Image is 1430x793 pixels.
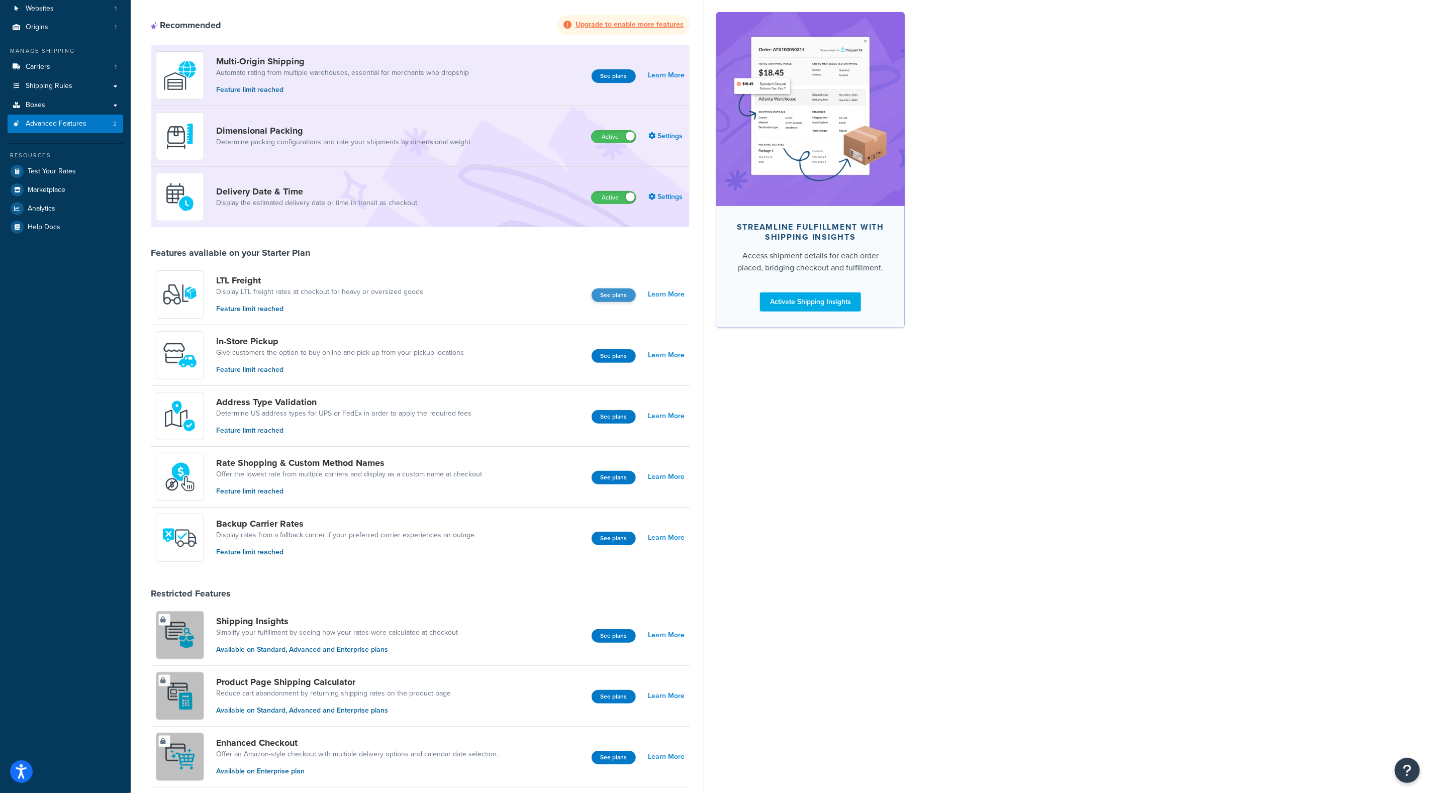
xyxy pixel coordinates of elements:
[216,125,470,136] a: Dimensional Packing
[1395,758,1420,783] button: Open Resource Center
[216,688,451,699] a: Reduce cart abandonment by returning shipping rates on the product page
[28,186,65,194] span: Marketplace
[576,19,684,30] strong: Upgrade to enable more features
[8,115,123,133] a: Advanced Features2
[28,167,76,176] span: Test Your Rates
[216,137,470,147] a: Determine packing configurations and rate your shipments by dimensional weight
[8,151,123,160] div: Resources
[216,469,482,479] a: Offer the lowest rate from multiple carriers and display as a custom name at checkout
[648,409,685,423] a: Learn More
[216,547,474,558] p: Feature limit reached
[26,120,86,128] span: Advanced Features
[26,23,48,32] span: Origins
[592,131,636,143] label: Active
[8,115,123,133] li: Advanced Features
[216,486,482,497] p: Feature limit reached
[592,751,636,764] button: See plans
[592,349,636,363] button: See plans
[216,186,419,197] a: Delivery Date & Time
[216,518,474,529] a: Backup Carrier Rates
[648,531,685,545] a: Learn More
[760,292,861,312] a: Activate Shipping Insights
[8,47,123,55] div: Manage Shipping
[216,275,423,286] a: LTL Freight
[26,101,45,110] span: Boxes
[26,5,54,13] span: Websites
[216,68,469,78] a: Automate rating from multiple warehouses, essential for merchants who dropship
[216,705,451,716] p: Available on Standard, Advanced and Enterprise plans
[732,250,889,274] div: Access shipment details for each order placed, bridging checkout and fulfillment.
[151,588,231,599] div: Restricted Features
[648,129,685,143] a: Settings
[8,77,123,95] a: Shipping Rules
[648,190,685,204] a: Settings
[216,84,469,95] p: Feature limit reached
[592,191,636,204] label: Active
[162,399,198,434] img: kIG8fy0lQAAAABJRU5ErkJggg==
[592,410,636,424] button: See plans
[732,222,889,242] div: Streamline Fulfillment with Shipping Insights
[216,530,474,540] a: Display rates from a fallback carrier if your preferred carrier experiences an outage
[592,532,636,545] button: See plans
[115,63,117,71] span: 1
[648,750,685,764] a: Learn More
[648,287,685,302] a: Learn More
[115,5,117,13] span: 1
[113,120,117,128] span: 2
[151,247,310,258] div: Features available on your Starter Plan
[216,457,482,468] a: Rate Shopping & Custom Method Names
[8,200,123,218] a: Analytics
[592,471,636,484] button: See plans
[648,628,685,642] a: Learn More
[8,58,123,76] li: Carriers
[26,82,72,90] span: Shipping Rules
[162,459,198,494] img: icon-duo-feat-rate-shopping-ecdd8bed.png
[592,629,636,643] button: See plans
[151,20,221,31] div: Recommended
[216,749,498,759] a: Offer an Amazon-style checkout with multiple delivery options and calendar date selection.
[8,218,123,236] a: Help Docs
[162,179,198,215] img: gfkeb5ejjkALwAAAABJRU5ErkJggg==
[8,18,123,37] li: Origins
[162,119,198,154] img: DTVBYsAAAAAASUVORK5CYII=
[8,18,123,37] a: Origins1
[28,205,55,213] span: Analytics
[162,58,198,93] img: WatD5o0RtDAAAAAElFTkSuQmCC
[216,616,458,627] a: Shipping Insights
[28,223,60,232] span: Help Docs
[216,409,471,419] a: Determine US address types for UPS or FedEx in order to apply the required fees
[216,56,469,67] a: Multi-Origin Shipping
[26,63,50,71] span: Carriers
[216,676,451,687] a: Product Page Shipping Calculator
[8,96,123,115] a: Boxes
[648,68,685,82] a: Learn More
[162,338,198,373] img: wfgcfpwTIucLEAAAAASUVORK5CYII=
[216,644,458,655] p: Available on Standard, Advanced and Enterprise plans
[216,198,419,208] a: Display the estimated delivery date or time in transit as checkout.
[731,27,890,191] img: feature-image-si-e24932ea9b9fcd0ff835db86be1ff8d589347e8876e1638d903ea230a36726be.png
[8,162,123,180] a: Test Your Rates
[648,689,685,703] a: Learn More
[162,277,198,312] img: y79ZsPf0fXUFUhFXDzUgf+ktZg5F2+ohG75+v3d2s1D9TjoU8PiyCIluIjV41seZevKCRuEjTPPOKHJsQcmKCXGdfprl3L4q7...
[216,425,471,436] p: Feature limit reached
[216,304,423,315] p: Feature limit reached
[216,336,464,347] a: In-Store Pickup
[216,737,498,748] a: Enhanced Checkout
[216,396,471,408] a: Address Type Validation
[115,23,117,32] span: 1
[216,364,464,375] p: Feature limit reached
[592,690,636,704] button: See plans
[216,628,458,638] a: Simplify your fulfillment by seeing how your rates were calculated at checkout
[592,69,636,83] button: See plans
[216,287,423,297] a: Display LTL freight rates at checkout for heavy or oversized goods
[8,181,123,199] a: Marketplace
[592,288,636,302] button: See plans
[162,520,198,555] img: icon-duo-feat-backup-carrier-4420b188.png
[648,348,685,362] a: Learn More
